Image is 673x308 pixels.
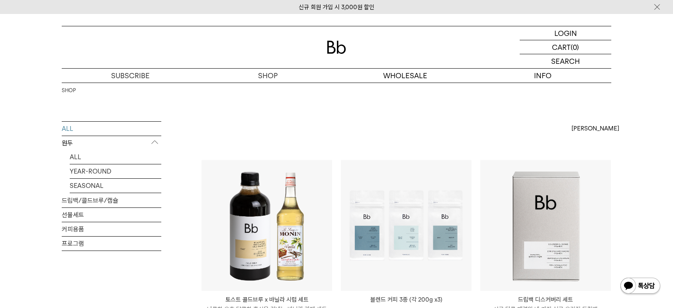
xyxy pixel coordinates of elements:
img: 카카오톡 채널 1:1 채팅 버튼 [620,277,661,296]
a: LOGIN [520,26,611,40]
p: LOGIN [554,26,577,40]
a: YEAR-ROUND [70,164,161,178]
a: SUBSCRIBE [62,69,199,83]
p: 토스트 콜드브루 x 바닐라 시럽 세트 [202,295,332,304]
a: 신규 회원 가입 시 3,000원 할인 [299,4,374,11]
img: 블렌드 커피 3종 (각 200g x3) [341,160,471,291]
p: SEARCH [551,54,580,68]
p: CART [552,40,571,54]
p: (0) [571,40,579,54]
span: [PERSON_NAME] [571,124,619,133]
a: 커피용품 [62,222,161,236]
img: 드립백 디스커버리 세트 [480,160,611,291]
p: WHOLESALE [336,69,474,83]
p: 원두 [62,136,161,150]
a: 블렌드 커피 3종 (각 200g x3) [341,295,471,304]
p: INFO [474,69,611,83]
img: 토스트 콜드브루 x 바닐라 시럽 세트 [202,160,332,291]
a: 선물세트 [62,208,161,222]
a: CART (0) [520,40,611,54]
img: 로고 [327,41,346,54]
a: SEASONAL [70,179,161,193]
p: 드립백 디스커버리 세트 [480,295,611,304]
a: ALL [70,150,161,164]
a: 드립백/콜드브루/캡슐 [62,193,161,207]
a: ALL [62,122,161,136]
a: SHOP [62,87,76,95]
a: 프로그램 [62,237,161,251]
a: SHOP [199,69,336,83]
